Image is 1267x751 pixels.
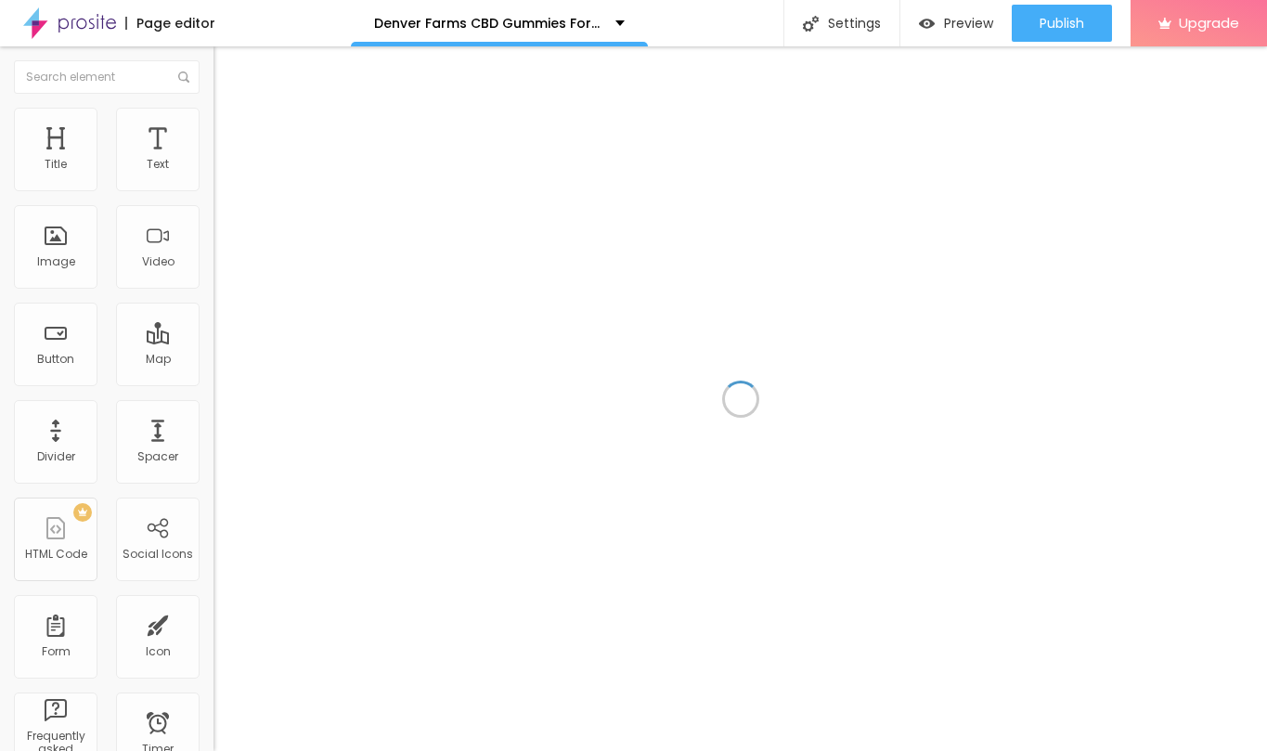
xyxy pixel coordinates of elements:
span: Upgrade [1179,15,1239,31]
div: Title [45,158,67,171]
img: Icone [178,71,189,83]
img: Icone [803,16,819,32]
div: Spacer [137,450,178,463]
div: Video [142,255,175,268]
button: Preview [900,5,1012,42]
button: Publish [1012,5,1112,42]
div: Image [37,255,75,268]
div: Button [37,353,74,366]
div: Text [147,158,169,171]
img: view-1.svg [919,16,935,32]
div: Page editor [125,17,215,30]
input: Search element [14,60,200,94]
div: Map [146,353,171,366]
div: HTML Code [25,548,87,561]
div: Form [42,645,71,658]
span: Publish [1040,16,1084,31]
p: Denver Farms CBD Gummies For Pain [374,17,601,30]
div: Divider [37,450,75,463]
div: Icon [146,645,171,658]
span: Preview [944,16,993,31]
div: Social Icons [123,548,193,561]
